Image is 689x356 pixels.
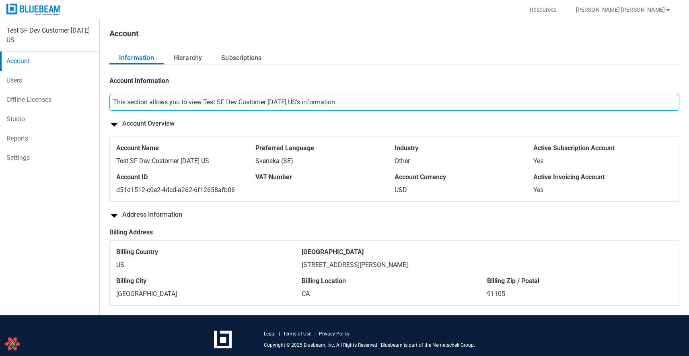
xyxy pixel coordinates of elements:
span: Yes [533,186,543,194]
span: [GEOGRAPHIC_DATA] [302,247,673,257]
h1: Account [109,29,139,42]
span: Billing Location [302,276,487,286]
button: Resources [520,3,566,16]
div: This section allows you to view Test SF Dev Customer [DATE] US's information [109,94,679,111]
span: Billing City [116,276,302,286]
span: Test SF Dev Customer [DATE] US [116,157,209,165]
span: Yes [533,157,543,165]
button: [PERSON_NAME] [PERSON_NAME] [566,3,681,16]
span: Billing Country [116,247,302,257]
a: Privacy Policy [319,331,350,337]
a: Terms of Use [283,331,311,337]
span: USD [395,186,407,194]
span: Account ID [116,172,255,182]
span: Active Subscription Account [533,143,673,153]
img: Bluebeam, Inc. [6,4,61,15]
span: Other [395,157,410,165]
span: Preferred Language [255,143,395,153]
button: Open React Query Devtools [4,336,21,352]
p: Copyright © 2025 Bluebeam, Inc. All Rights Reserved | Bluebeam is part of the Nemetschek Group. [264,342,475,348]
span: Svenska (SE) [255,157,293,165]
div: | | [264,331,350,337]
span: 91105 [487,290,505,298]
span: Active Invoicing Account [533,172,673,182]
button: Information [109,52,164,64]
span: CA [302,290,310,298]
button: Subscriptions [212,52,271,64]
span: Account Name [116,143,255,153]
span: Billing Zip / Postal [487,276,673,286]
span: d51d1512-c0e2-4dcd-a262-6f12658afb06 [116,186,235,194]
span: [GEOGRAPHIC_DATA] [116,290,177,298]
span: Account Currency [395,172,534,182]
h2: Account Information [109,77,169,85]
span: VAT Number [255,172,395,182]
div: Test SF Dev Customer [DATE] US [6,26,93,45]
a: Legal [264,331,276,337]
span: US [116,261,124,269]
div: Billing Address [109,228,679,237]
span: Industry [395,143,534,153]
button: Hierarchy [164,52,212,64]
span: [STREET_ADDRESS][PERSON_NAME] [302,261,408,269]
